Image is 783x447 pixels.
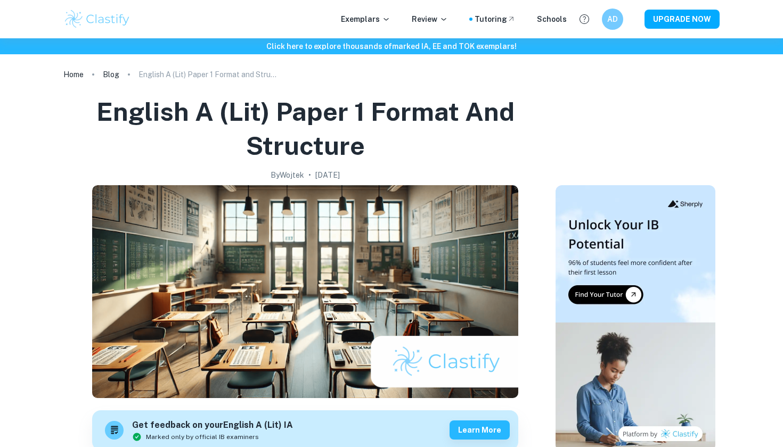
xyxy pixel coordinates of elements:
button: UPGRADE NOW [645,10,720,29]
img: Clastify logo [63,9,131,30]
a: Schools [537,13,567,25]
h2: [DATE] [315,169,340,181]
a: Home [63,67,84,82]
img: English A (Lit) Paper 1 Format and Structure cover image [92,185,518,398]
a: Tutoring [475,13,516,25]
button: Help and Feedback [575,10,593,28]
h1: English A (Lit) Paper 1 Format and Structure [68,95,543,163]
p: Review [412,13,448,25]
button: Learn more [450,420,510,440]
h6: Get feedback on your English A (Lit) IA [132,419,293,432]
p: • [308,169,311,181]
p: English A (Lit) Paper 1 Format and Structure [138,69,277,80]
h2: By Wojtek [271,169,304,181]
a: Blog [103,67,119,82]
h6: AD [607,13,619,25]
button: AD [602,9,623,30]
h6: Click here to explore thousands of marked IA, EE and TOK exemplars ! [2,40,781,52]
span: Marked only by official IB examiners [146,432,259,442]
p: Exemplars [341,13,390,25]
